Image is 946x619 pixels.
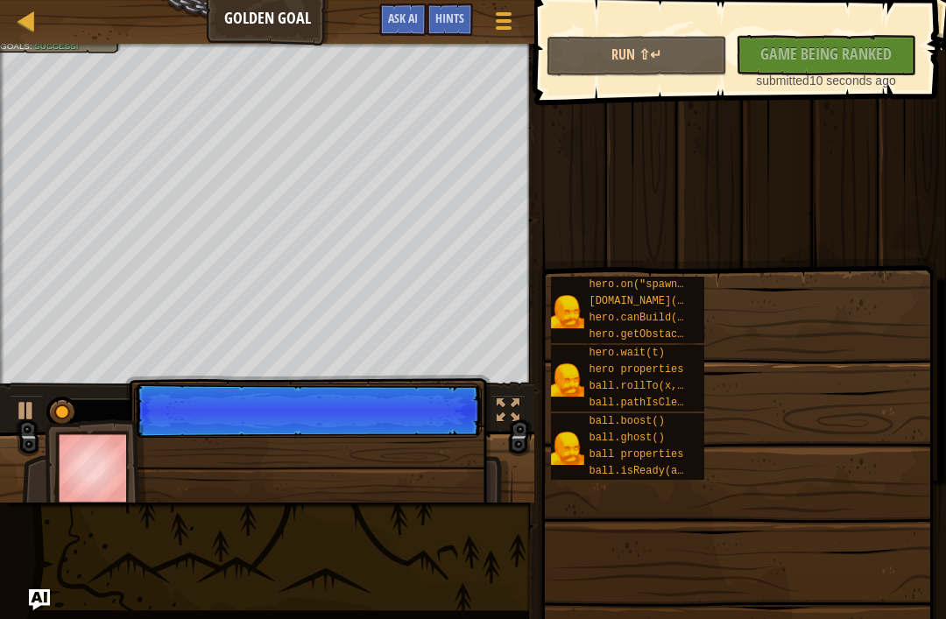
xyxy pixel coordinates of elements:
button: Run ⇧↵ [547,36,727,76]
span: [DOMAIN_NAME](type, x, y) [589,295,746,307]
span: hero.getObstacleAt(x, y) [589,328,740,341]
span: ball.ghost() [589,432,664,444]
img: portrait.png [551,432,584,465]
span: Hints [435,10,464,26]
span: submitted [756,74,809,88]
span: hero.on("spawn-ball", f) [589,278,740,291]
span: hero.wait(t) [589,347,664,359]
span: : [30,41,34,51]
span: ball.rollTo(x, y) [589,380,695,392]
span: ball properties [589,448,683,461]
button: Ask AI [379,4,427,36]
button: ⌘ + P: Play [9,395,44,431]
img: portrait.png [551,363,584,397]
span: hero properties [589,363,683,376]
button: Toggle fullscreen [491,395,526,431]
img: thang_avatar_frame.png [45,419,146,517]
img: portrait.png [551,295,584,328]
span: ball.boost() [589,415,664,427]
span: hero.canBuild(x, y) [589,312,709,324]
span: ball.isReady(ability) [589,465,721,477]
div: 10 seconds ago [745,72,907,89]
span: Success! [34,41,78,51]
button: Ask AI [29,589,50,610]
span: Ask AI [388,10,418,26]
button: Show game menu [482,4,526,45]
span: ball.pathIsClear(x, y) [589,397,727,409]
